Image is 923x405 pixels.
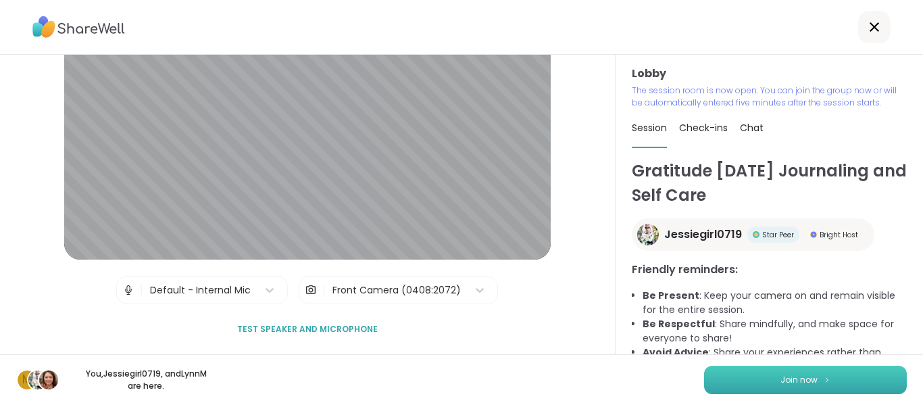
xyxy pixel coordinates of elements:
[753,231,759,238] img: Star Peer
[237,323,378,335] span: Test speaker and microphone
[643,346,709,359] b: Avoid Advice
[140,277,143,304] span: |
[305,277,317,304] img: Camera
[232,315,383,343] button: Test speaker and microphone
[643,317,715,331] b: Be Respectful
[643,317,907,346] li: : Share mindfully, and make space for everyone to share!
[679,121,728,135] span: Check-ins
[632,66,907,82] h3: Lobby
[632,159,907,208] h1: Gratitude [DATE] Journaling and Self Care
[762,230,794,240] span: Star Peer
[322,277,326,304] span: |
[332,283,461,297] div: Front Camera (0408:2072)
[32,11,125,43] img: ShareWell Logo
[632,218,874,251] a: Jessiegirl0719Jessiegirl0719Star PeerStar PeerBright HostBright Host
[643,289,699,302] b: Be Present
[810,231,817,238] img: Bright Host
[150,283,251,297] div: Default - Internal Mic
[823,376,831,383] img: ShareWell Logomark
[70,368,222,392] p: You, Jessiegirl0719 , and LynnM are here.
[643,346,907,374] li: : Share your experiences rather than advice, as peers are not mental health professionals.
[632,121,667,135] span: Session
[632,262,907,278] h3: Friendly reminders:
[637,224,659,245] img: Jessiegirl0719
[780,374,818,386] span: Join now
[820,230,858,240] span: Bright Host
[632,85,907,109] p: The session room is now open. You can join the group now or will be automatically entered five mi...
[664,227,742,243] span: Jessiegirl0719
[28,371,47,389] img: Jessiegirl0719
[740,121,764,135] span: Chat
[22,371,32,389] span: m
[39,371,58,389] img: LynnM
[122,277,134,304] img: Microphone
[704,366,907,394] button: Join now
[643,289,907,317] li: : Keep your camera on and remain visible for the entire session.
